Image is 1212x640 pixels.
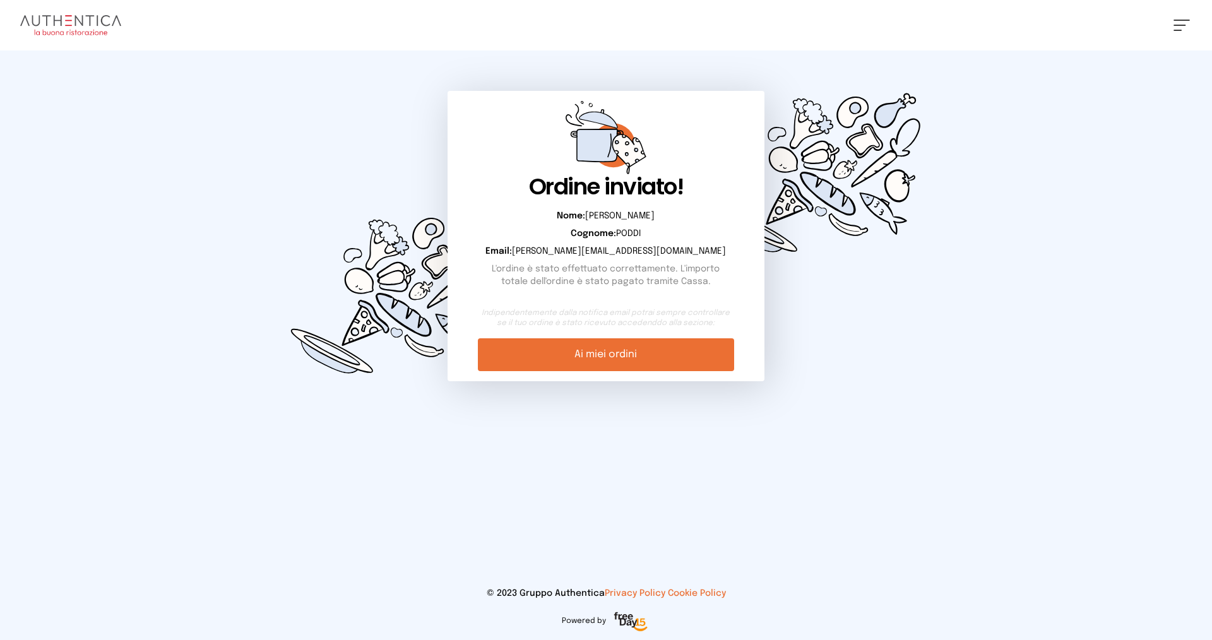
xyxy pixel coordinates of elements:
[478,210,734,222] p: [PERSON_NAME]
[668,589,726,598] a: Cookie Policy
[20,15,121,35] img: logo.8f33a47.png
[478,338,734,371] a: Ai miei ordini
[485,247,512,256] b: Email:
[571,229,616,238] b: Cognome:
[611,610,651,635] img: logo-freeday.3e08031.png
[273,172,515,417] img: d0449c3114cc73e99fc76ced0c51d0cd.svg
[20,587,1192,600] p: © 2023 Gruppo Authentica
[478,308,734,328] small: Indipendentemente dalla notifica email potrai sempre controllare se il tuo ordine è stato ricevut...
[605,589,665,598] a: Privacy Policy
[478,227,734,240] p: PODDI
[562,616,606,626] span: Powered by
[557,211,585,220] b: Nome:
[478,263,734,288] p: L'ordine è stato effettuato correttamente. L'importo totale dell'ordine è stato pagato tramite Ca...
[697,50,939,295] img: d0449c3114cc73e99fc76ced0c51d0cd.svg
[478,245,734,258] p: [PERSON_NAME][EMAIL_ADDRESS][DOMAIN_NAME]
[478,174,734,199] h1: Ordine inviato!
